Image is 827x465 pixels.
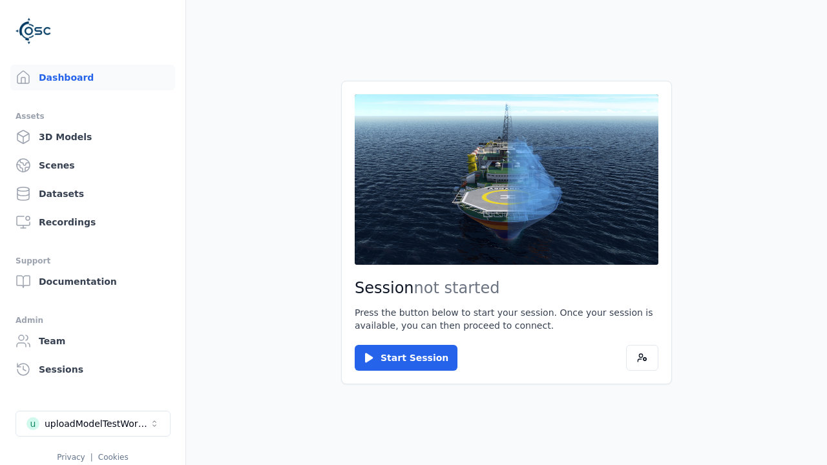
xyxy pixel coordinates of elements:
div: u [26,417,39,430]
a: Team [10,328,175,354]
h2: Session [355,278,658,298]
div: Admin [16,313,170,328]
a: Scenes [10,152,175,178]
button: Select a workspace [16,411,171,437]
div: uploadModelTestWorkspace [45,417,149,430]
a: Cookies [98,453,129,462]
a: Datasets [10,181,175,207]
button: Start Session [355,345,457,371]
div: Support [16,253,170,269]
a: Privacy [57,453,85,462]
span: | [90,453,93,462]
a: 3D Models [10,124,175,150]
p: Press the button below to start your session. Once your session is available, you can then procee... [355,306,658,332]
img: Logo [16,13,52,49]
a: Dashboard [10,65,175,90]
div: Assets [16,108,170,124]
a: Recordings [10,209,175,235]
a: Documentation [10,269,175,294]
span: not started [414,279,500,297]
a: Sessions [10,356,175,382]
